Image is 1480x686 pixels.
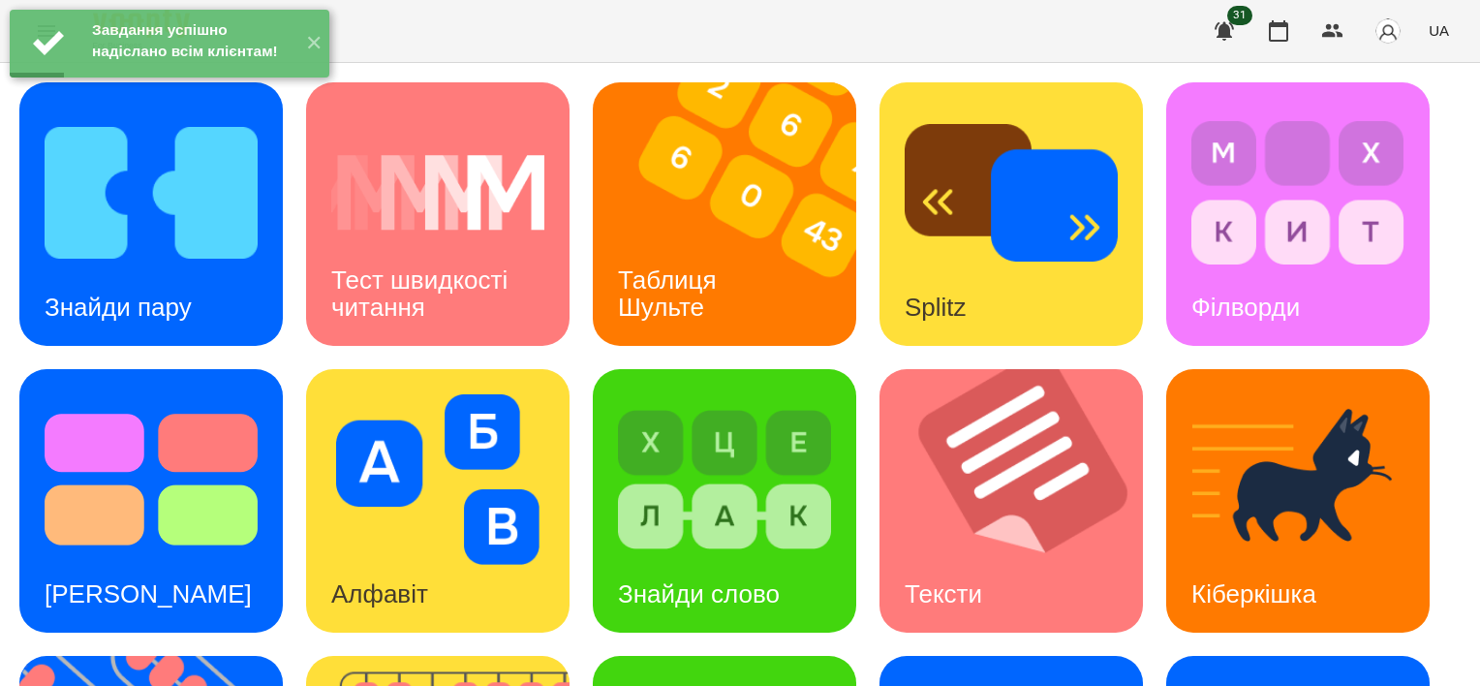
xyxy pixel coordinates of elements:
img: Тест швидкості читання [331,108,544,278]
h3: Знайди пару [45,293,192,322]
h3: [PERSON_NAME] [45,579,252,608]
a: ФілвордиФілворди [1166,82,1430,346]
h3: Тексти [905,579,982,608]
h3: Таблиця Шульте [618,265,724,321]
a: Таблиця ШультеТаблиця Шульте [593,82,856,346]
a: Знайди паруЗнайди пару [19,82,283,346]
h3: Знайди слово [618,579,780,608]
a: Тест швидкості читанняТест швидкості читання [306,82,570,346]
img: Знайди пару [45,108,258,278]
h3: Тест швидкості читання [331,265,514,321]
a: КіберкішкаКіберкішка [1166,369,1430,633]
span: UA [1429,20,1449,41]
img: Кіберкішка [1191,394,1404,565]
img: Тест Струпа [45,394,258,565]
a: АлфавітАлфавіт [306,369,570,633]
a: ТекстиТексти [879,369,1143,633]
img: Знайди слово [618,394,831,565]
h3: Кіберкішка [1191,579,1316,608]
a: Знайди словоЗнайди слово [593,369,856,633]
img: avatar_s.png [1374,17,1402,45]
span: 31 [1227,6,1252,25]
img: Таблиця Шульте [593,82,880,346]
h3: Splitz [905,293,967,322]
img: Тексти [879,369,1167,633]
div: Завдання успішно надіслано всім клієнтам! [92,19,291,62]
button: UA [1421,13,1457,48]
h3: Філворди [1191,293,1300,322]
a: SplitzSplitz [879,82,1143,346]
h3: Алфавіт [331,579,428,608]
img: Філворди [1191,108,1404,278]
a: Тест Струпа[PERSON_NAME] [19,369,283,633]
img: Алфавіт [331,394,544,565]
img: Splitz [905,108,1118,278]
